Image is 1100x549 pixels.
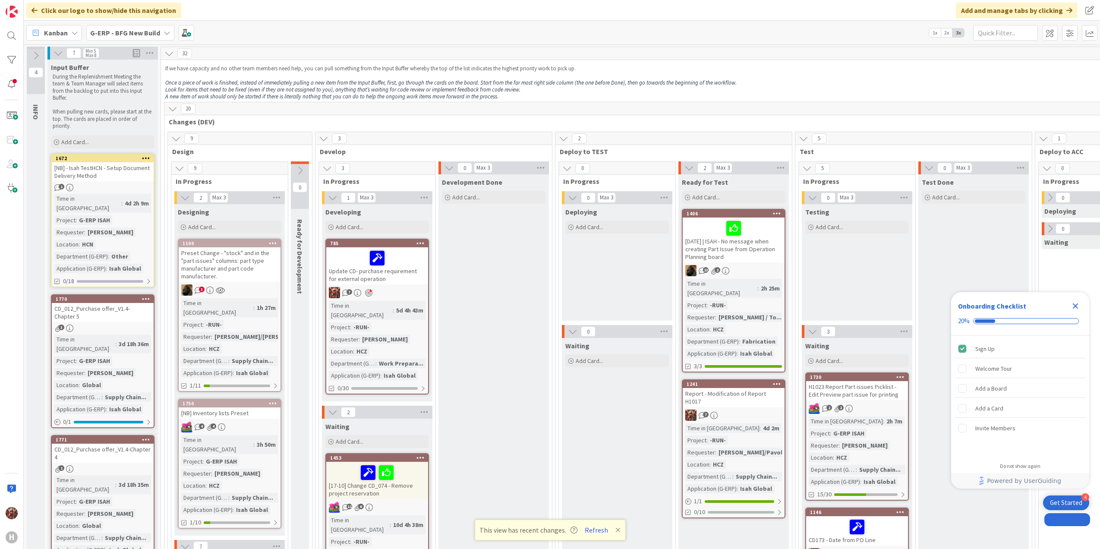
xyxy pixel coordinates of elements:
div: Update CD- purchase requirement for external operation [326,247,428,284]
div: [PERSON_NAME]/[PERSON_NAME]... [212,332,315,341]
div: Isah Global [738,349,774,358]
div: 785 [326,240,428,247]
div: Time in [GEOGRAPHIC_DATA] [685,423,760,433]
div: G-ERP ISAH [77,215,112,225]
span: 2 [838,405,844,410]
div: Location [809,453,833,462]
span: 4 [199,423,205,429]
div: Requester [54,368,84,378]
div: Project [54,215,76,225]
div: Max 3 [476,166,490,170]
div: 1241Report - Modification of Report H1017 [683,380,785,407]
span: : [739,337,740,346]
div: Report - Modification of Report H1017 [683,388,785,407]
span: 0/18 [63,277,74,286]
span: 1x [929,28,941,37]
div: Time in [GEOGRAPHIC_DATA] [181,298,253,317]
span: 2 [341,407,356,417]
div: Location [181,344,205,353]
div: Requester [54,227,84,237]
div: Max 3 [360,196,373,200]
div: Isah Global [381,371,418,380]
div: Requester [329,334,359,344]
div: Application (G-ERP) [54,404,106,414]
div: Onboarding Checklist [958,301,1026,311]
div: JK [683,410,785,421]
span: Deploying [1044,207,1076,215]
span: : [715,312,716,322]
span: 3/3 [694,362,702,371]
span: Deploy to TEST [560,147,781,156]
img: JK [181,421,192,432]
span: 0 [821,192,835,203]
span: : [115,339,117,349]
div: Location [54,380,79,390]
div: [NB] Inventory lists Preset [179,407,281,419]
span: : [350,322,351,332]
em: Look for items that need to be fixed (even if they are not assigned to you), anything that’s wait... [165,86,520,93]
div: Max 3 [840,196,853,200]
input: Quick Filter... [973,25,1038,41]
span: : [760,423,761,433]
div: 1h 27m [255,303,278,312]
span: 3 [332,133,347,144]
span: : [757,284,759,293]
div: Location [54,240,79,249]
span: 3x [952,28,964,37]
div: 785Update CD- purchase requirement for external operation [326,240,428,284]
div: Department (G-ERP) [54,392,101,402]
span: INFO [32,104,40,120]
div: [PERSON_NAME] / To... [716,312,784,322]
div: JK [179,421,281,432]
span: 0 [457,163,472,173]
span: 2 [193,192,208,203]
div: Welcome Tour [975,363,1012,374]
div: Application (G-ERP) [685,349,737,358]
img: JK [329,502,340,513]
div: Time in [GEOGRAPHIC_DATA] [181,435,253,454]
span: : [833,453,834,462]
div: 1146CD173 - Date from PO Line [806,508,908,546]
div: HCZ [354,347,369,356]
div: CD_012_Purchase offer_V1.4-Chapter 4 [52,444,154,463]
div: Application (G-ERP) [54,264,106,273]
span: 2 [697,163,712,173]
span: 1/11 [190,381,201,390]
div: Requester [685,312,715,322]
div: Max 3 [600,196,613,200]
span: 0 [1055,163,1070,174]
div: 1771 [56,437,154,443]
span: : [706,300,708,310]
div: Project [685,300,706,310]
img: JK [809,403,820,414]
span: Add Card... [692,193,720,201]
a: Powered by UserGuiding [955,473,1085,489]
div: 1406 [683,210,785,218]
span: Designing [178,208,209,216]
div: Max 8 [85,53,97,57]
em: Once a piece of work is finished, instead of immediately pulling a new item from the Input Buffer... [165,79,737,86]
div: [PERSON_NAME]/Pavol... [716,448,790,457]
span: Waiting [1044,238,1068,246]
span: Add Card... [816,223,843,231]
div: G-ERP ISAH [77,356,112,366]
div: Global [80,380,103,390]
div: [PERSON_NAME] [840,441,890,450]
span: : [205,344,207,353]
div: JK [326,287,428,298]
span: Ready for Test [682,178,728,186]
span: : [76,356,77,366]
img: JK [685,410,697,421]
div: Max 3 [956,166,970,170]
div: Project [685,435,706,445]
span: 32 [177,48,192,59]
span: : [393,306,394,315]
div: 1771CD_012_Purchase offer_V1.4-Chapter 4 [52,436,154,463]
div: 1406[DATE] | ISAH - No message when creating Part Issue from Operation Planning board [683,210,785,262]
div: [PERSON_NAME] [360,334,410,344]
span: Deploying [565,208,597,216]
span: 3 [335,163,350,174]
div: 1750[NB] Inventory lists Preset [179,400,281,419]
span: 4 [28,67,43,78]
div: G-ERP ISAH [831,429,867,438]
